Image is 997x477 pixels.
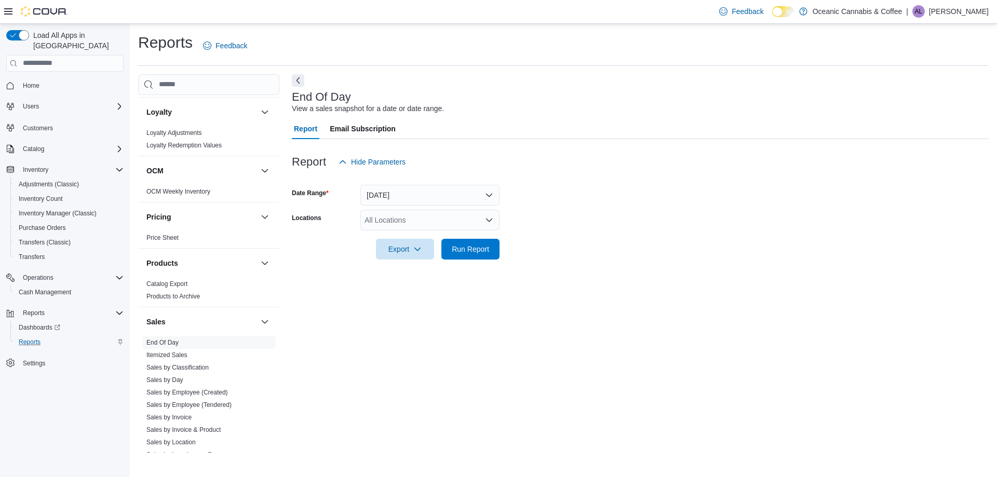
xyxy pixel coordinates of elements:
span: Transfers (Classic) [19,238,71,247]
span: Transfers (Classic) [15,236,124,249]
button: Inventory [19,163,52,176]
p: | [906,5,908,18]
h3: OCM [146,166,164,176]
input: Dark Mode [772,6,794,17]
div: Products [138,278,279,307]
button: Open list of options [485,216,493,224]
a: Customers [19,122,57,134]
span: Transfers [19,253,45,261]
button: Purchase Orders [10,221,128,235]
a: Reports [15,336,45,348]
span: Sales by Classification [146,363,209,372]
span: Cash Management [19,288,71,296]
button: Export [376,239,434,260]
a: Sales by Location per Day [146,451,219,458]
button: Sales [259,316,271,328]
span: Transfers [15,251,124,263]
a: Sales by Employee (Created) [146,389,228,396]
button: Next [292,74,304,87]
button: OCM [259,165,271,177]
span: Hide Parameters [351,157,406,167]
img: Cova [21,6,68,17]
span: OCM Weekly Inventory [146,187,210,196]
a: Sales by Invoice & Product [146,426,221,433]
div: OCM [138,185,279,202]
span: Run Report [452,244,489,254]
a: Dashboards [15,321,64,334]
button: Operations [2,270,128,285]
span: AL [915,5,923,18]
div: Pricing [138,231,279,248]
h3: Sales [146,317,166,327]
a: OCM Weekly Inventory [146,188,210,195]
span: Purchase Orders [15,222,124,234]
button: Users [19,100,43,113]
a: Feedback [715,1,767,22]
button: Transfers [10,250,128,264]
a: End Of Day [146,339,179,346]
h3: End Of Day [292,91,351,103]
span: Inventory Manager (Classic) [15,207,124,220]
button: Customers [2,120,128,135]
button: Transfers (Classic) [10,235,128,250]
a: Purchase Orders [15,222,70,234]
a: Cash Management [15,286,75,298]
button: Reports [19,307,49,319]
span: Home [23,81,39,90]
span: Operations [19,271,124,284]
span: Operations [23,274,53,282]
span: Cash Management [15,286,124,298]
span: Sales by Invoice [146,413,192,421]
button: Catalog [19,143,48,155]
a: Sales by Location [146,439,196,446]
p: [PERSON_NAME] [929,5,989,18]
h1: Reports [138,32,193,53]
label: Date Range [292,189,329,197]
button: Inventory [2,162,128,177]
button: Hide Parameters [334,152,410,172]
span: Report [294,118,317,139]
a: Feedback [199,35,251,56]
span: Inventory [23,166,48,174]
button: Users [2,99,128,114]
button: Cash Management [10,285,128,299]
button: Home [2,78,128,93]
span: End Of Day [146,338,179,347]
span: Dashboards [15,321,124,334]
button: Products [146,258,257,268]
h3: Loyalty [146,107,172,117]
span: Load All Apps in [GEOGRAPHIC_DATA] [29,30,124,51]
a: Dashboards [10,320,128,335]
span: Sales by Employee (Created) [146,388,228,397]
button: Pricing [259,211,271,223]
span: Dashboards [19,323,60,332]
span: Home [19,79,124,92]
span: Feedback [215,40,247,51]
span: Adjustments (Classic) [19,180,79,188]
span: Adjustments (Classic) [15,178,124,190]
span: Sales by Location per Day [146,451,219,459]
span: Reports [19,307,124,319]
span: Inventory Count [15,193,124,205]
a: Catalog Export [146,280,187,288]
a: Adjustments (Classic) [15,178,83,190]
span: Email Subscription [330,118,396,139]
button: Loyalty [146,107,257,117]
span: Price Sheet [146,234,179,242]
button: Reports [2,306,128,320]
span: Products to Archive [146,292,200,301]
a: Products to Archive [146,293,200,300]
div: Anna LeRoux [912,5,925,18]
button: Sales [146,317,257,327]
a: Inventory Count [15,193,67,205]
button: Inventory Manager (Classic) [10,206,128,221]
a: Sales by Invoice [146,414,192,421]
a: Sales by Day [146,376,183,384]
a: Itemized Sales [146,351,187,359]
h3: Products [146,258,178,268]
button: Inventory Count [10,192,128,206]
span: Loyalty Redemption Values [146,141,222,149]
span: Sales by Invoice & Product [146,426,221,434]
